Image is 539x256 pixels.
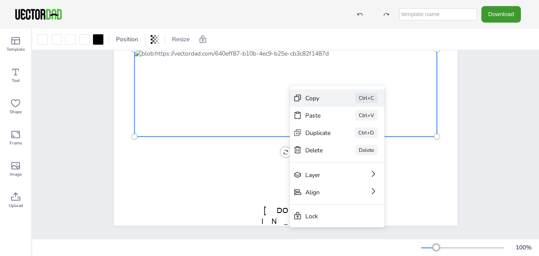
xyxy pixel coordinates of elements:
div: Delete [355,145,377,155]
span: Upload [9,202,23,209]
div: Ctrl+V [355,110,377,121]
div: Delete [305,146,331,154]
span: Template [7,46,25,53]
img: VectorDad-1.png [14,8,63,21]
span: Text [12,77,20,84]
span: Position [114,35,140,43]
span: [DOMAIN_NAME] [261,206,310,237]
div: Ctrl+D [355,128,377,138]
div: Layer [305,171,344,179]
button: Download [481,6,521,22]
span: Frame [10,140,22,147]
button: Resize [169,33,193,46]
span: Shape [10,108,22,115]
div: Align [305,188,344,196]
div: Duplicate [305,128,331,137]
div: Ctrl+C [355,93,377,103]
div: Copy [305,94,331,102]
input: template name [399,8,477,20]
div: 100 % [513,243,534,252]
span: Image [10,171,22,178]
div: Paste [305,111,331,119]
div: Lock [305,212,357,220]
